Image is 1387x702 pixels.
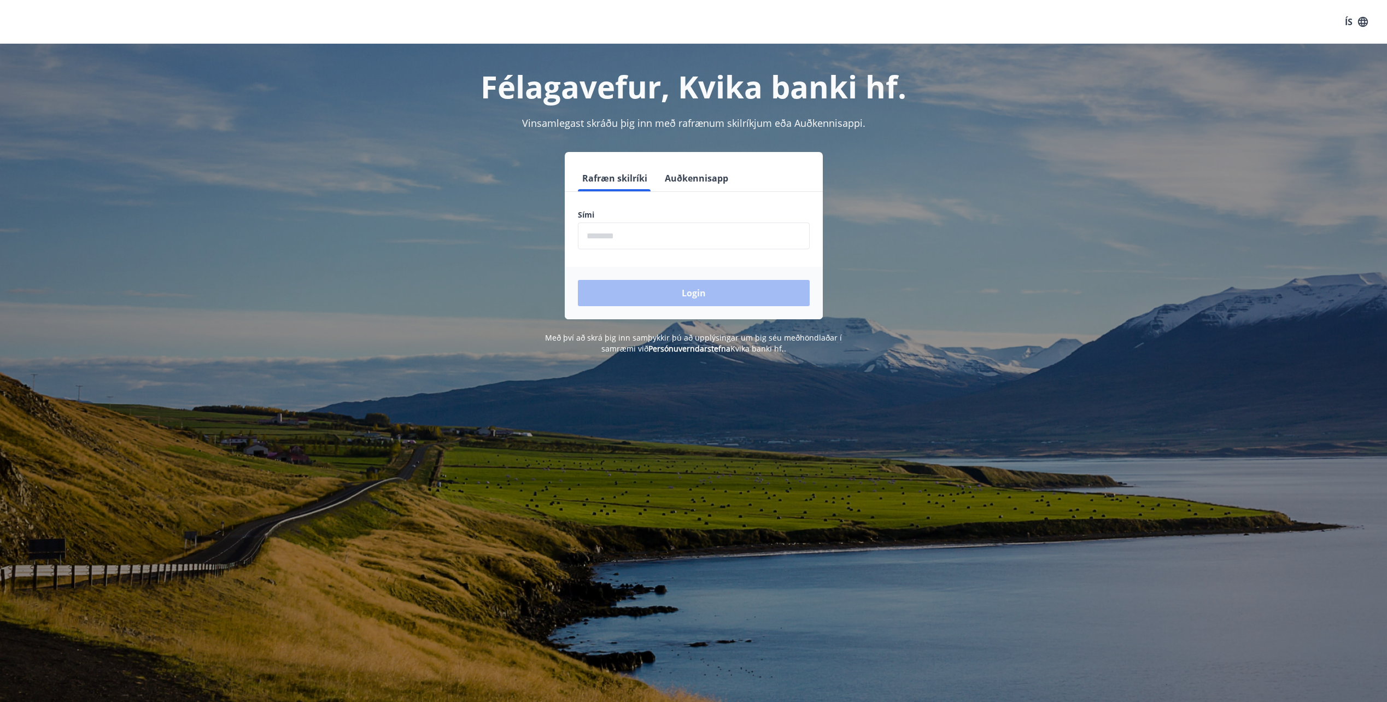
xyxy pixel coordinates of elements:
[1339,12,1374,32] button: ÍS
[522,116,865,130] span: Vinsamlegast skráðu þig inn með rafrænum skilríkjum eða Auðkennisappi.
[578,165,652,191] button: Rafræn skilríki
[578,209,810,220] label: Sími
[648,343,730,354] a: Persónuverndarstefna
[660,165,733,191] button: Auðkennisapp
[313,66,1074,107] h1: Félagavefur, Kvika banki hf.
[545,332,842,354] span: Með því að skrá þig inn samþykkir þú að upplýsingar um þig séu meðhöndlaðar í samræmi við Kvika b...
